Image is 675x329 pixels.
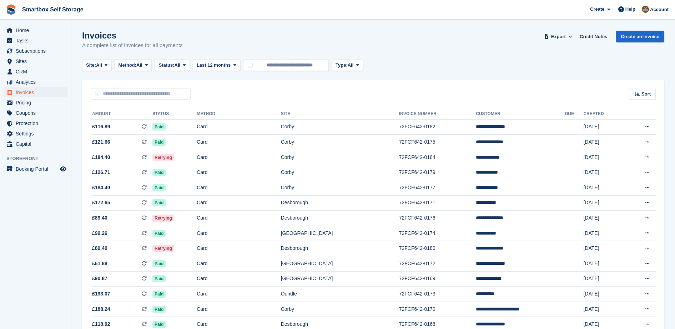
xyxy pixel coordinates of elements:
[583,241,625,256] td: [DATE]
[650,6,669,13] span: Account
[281,302,399,317] td: Corby
[4,139,67,149] a: menu
[152,108,197,120] th: Status
[281,150,399,165] td: Corby
[152,199,166,206] span: Paid
[577,31,610,42] a: Credit Notes
[197,302,281,317] td: Card
[197,150,281,165] td: Card
[16,118,59,128] span: Protection
[281,180,399,196] td: Corby
[152,169,166,176] span: Paid
[551,33,566,40] span: Export
[152,184,166,191] span: Paid
[82,31,183,40] h1: Invoices
[193,60,240,71] button: Last 12 months
[281,135,399,150] td: Corby
[92,305,110,313] span: £188.24
[6,155,71,162] span: Storefront
[91,108,152,120] th: Amount
[197,108,281,120] th: Method
[583,119,625,135] td: [DATE]
[583,302,625,317] td: [DATE]
[4,36,67,46] a: menu
[92,214,107,222] span: £89.40
[92,230,107,237] span: £99.26
[197,62,231,69] span: Last 12 months
[583,108,625,120] th: Created
[16,67,59,77] span: CRM
[4,77,67,87] a: menu
[155,60,190,71] button: Status: All
[16,77,59,87] span: Analytics
[583,180,625,196] td: [DATE]
[16,36,59,46] span: Tasks
[399,287,476,302] td: 72FCF642-0173
[115,60,152,71] button: Method: All
[281,119,399,135] td: Corby
[197,165,281,180] td: Card
[92,275,107,282] span: £90.87
[4,118,67,128] a: menu
[197,195,281,211] td: Card
[92,169,110,176] span: £126.71
[92,138,110,146] span: £121.66
[399,108,476,120] th: Invoice Number
[332,60,363,71] button: Type: All
[583,150,625,165] td: [DATE]
[281,226,399,241] td: [GEOGRAPHIC_DATA]
[583,271,625,287] td: [DATE]
[4,164,67,174] a: menu
[152,321,166,328] span: Paid
[399,165,476,180] td: 72FCF642-0179
[4,129,67,139] a: menu
[92,290,110,298] span: £193.07
[281,241,399,256] td: Desborough
[16,46,59,56] span: Subscriptions
[119,62,137,69] span: Method:
[158,62,174,69] span: Status:
[92,184,110,191] span: £184.40
[197,135,281,150] td: Card
[16,139,59,149] span: Capital
[152,260,166,267] span: Paid
[583,165,625,180] td: [DATE]
[4,56,67,66] a: menu
[583,195,625,211] td: [DATE]
[16,25,59,35] span: Home
[136,62,142,69] span: All
[4,67,67,77] a: menu
[348,62,354,69] span: All
[583,135,625,150] td: [DATE]
[476,108,565,120] th: Customer
[92,123,110,130] span: £116.89
[152,154,174,161] span: Retrying
[152,230,166,237] span: Paid
[281,211,399,226] td: Desborough
[281,271,399,287] td: [GEOGRAPHIC_DATA]
[4,108,67,118] a: menu
[197,256,281,272] td: Card
[616,31,664,42] a: Create an Invoice
[175,62,181,69] span: All
[590,6,604,13] span: Create
[399,180,476,196] td: 72FCF642-0177
[625,6,635,13] span: Help
[152,275,166,282] span: Paid
[197,119,281,135] td: Card
[281,256,399,272] td: [GEOGRAPHIC_DATA]
[4,98,67,108] a: menu
[197,211,281,226] td: Card
[152,245,174,252] span: Retrying
[399,150,476,165] td: 72FCF642-0184
[4,25,67,35] a: menu
[642,6,649,13] img: Kayleigh Devlin
[583,287,625,302] td: [DATE]
[92,260,107,267] span: £61.88
[4,46,67,56] a: menu
[281,287,399,302] td: Oundle
[86,62,96,69] span: Site:
[92,245,107,252] span: £89.40
[96,62,102,69] span: All
[281,195,399,211] td: Desborough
